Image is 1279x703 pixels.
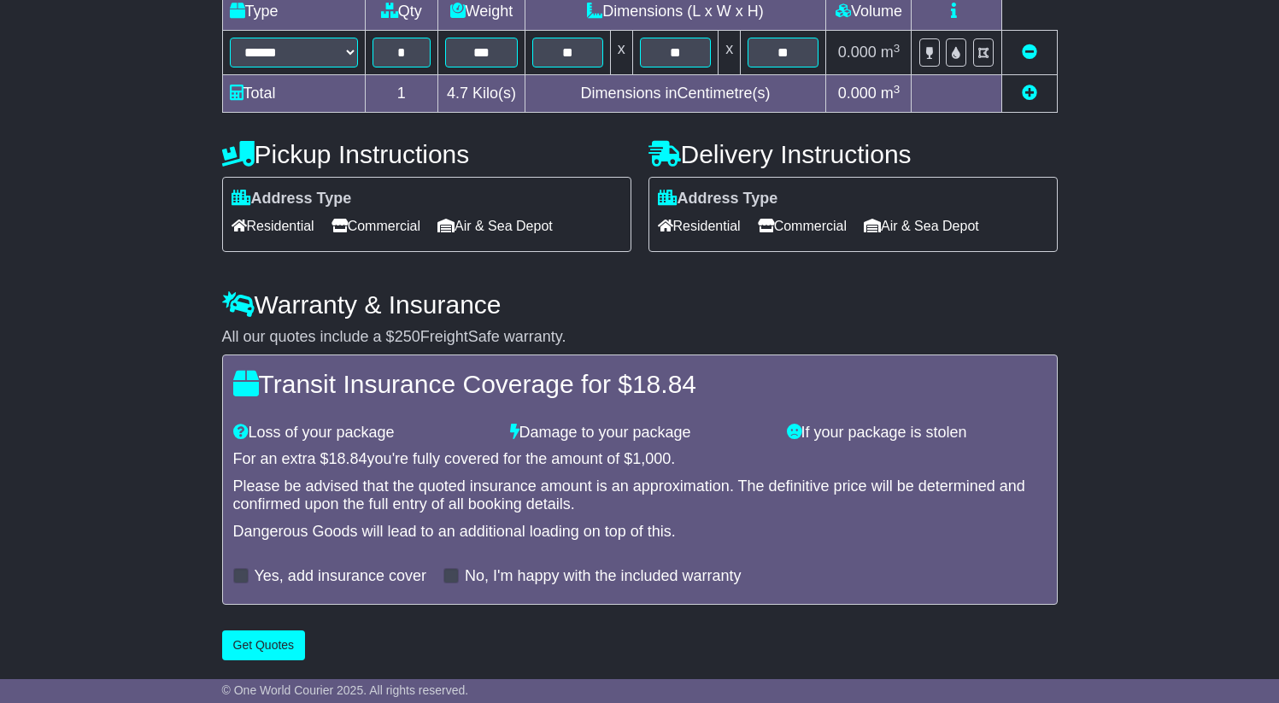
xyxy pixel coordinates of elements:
[525,75,826,113] td: Dimensions in Centimetre(s)
[658,190,778,208] label: Address Type
[881,85,901,102] span: m
[632,370,696,398] span: 18.84
[658,213,741,239] span: Residential
[778,424,1055,442] div: If your package is stolen
[232,190,352,208] label: Address Type
[222,683,469,697] span: © One World Courier 2025. All rights reserved.
[255,567,426,586] label: Yes, add insurance cover
[222,75,365,113] td: Total
[437,213,553,239] span: Air & Sea Depot
[329,450,367,467] span: 18.84
[1022,44,1037,61] a: Remove this item
[881,44,901,61] span: m
[838,85,877,102] span: 0.000
[447,85,468,102] span: 4.7
[365,75,438,113] td: 1
[894,83,901,96] sup: 3
[232,213,314,239] span: Residential
[1022,85,1037,102] a: Add new item
[864,213,979,239] span: Air & Sea Depot
[222,140,631,168] h4: Pickup Instructions
[222,290,1058,319] h4: Warranty & Insurance
[222,630,306,660] button: Get Quotes
[331,213,420,239] span: Commercial
[233,370,1047,398] h4: Transit Insurance Coverage for $
[502,424,778,442] div: Damage to your package
[632,450,671,467] span: 1,000
[222,328,1058,347] div: All our quotes include a $ FreightSafe warranty.
[758,213,847,239] span: Commercial
[233,450,1047,469] div: For an extra $ you're fully covered for the amount of $ .
[233,477,1047,514] div: Please be advised that the quoted insurance amount is an approximation. The definitive price will...
[610,31,632,75] td: x
[438,75,525,113] td: Kilo(s)
[395,328,420,345] span: 250
[233,523,1047,542] div: Dangerous Goods will lead to an additional loading on top of this.
[719,31,741,75] td: x
[648,140,1058,168] h4: Delivery Instructions
[225,424,502,442] div: Loss of your package
[465,567,742,586] label: No, I'm happy with the included warranty
[838,44,877,61] span: 0.000
[894,42,901,55] sup: 3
